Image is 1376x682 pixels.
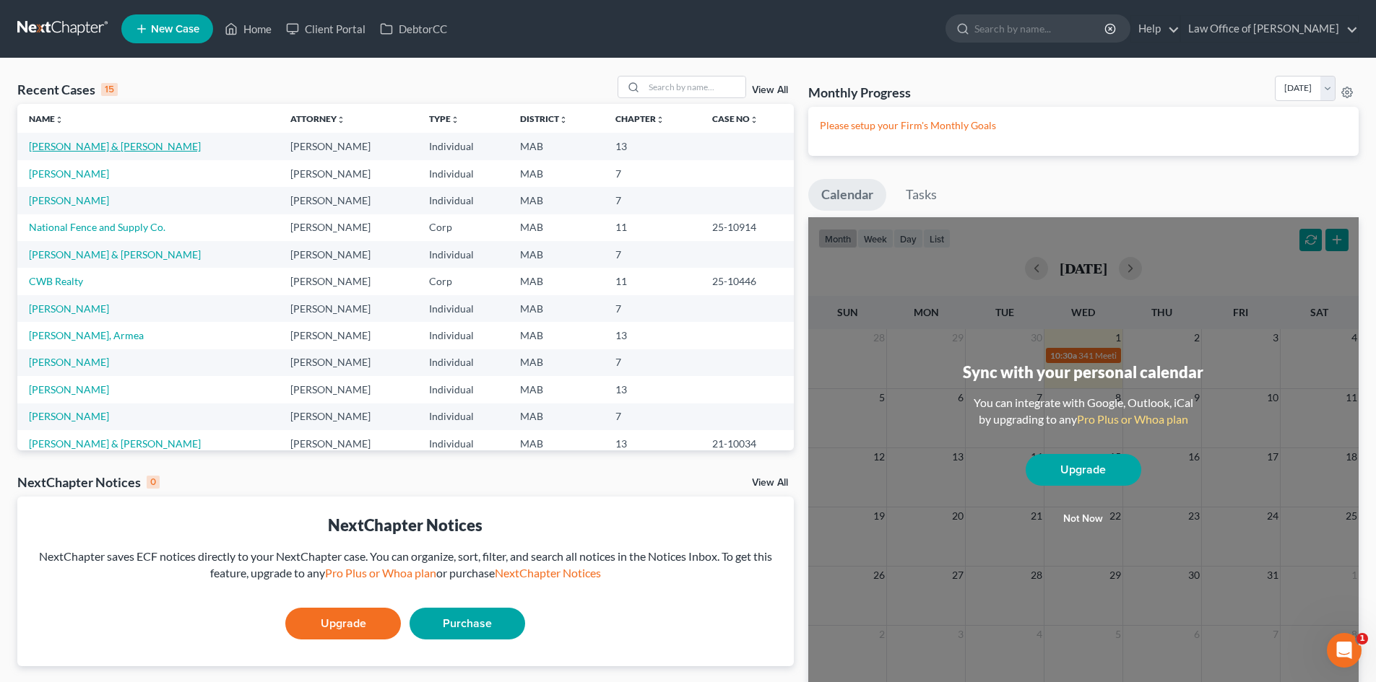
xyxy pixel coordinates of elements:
td: Individual [417,376,509,403]
a: Home [217,16,279,42]
a: [PERSON_NAME] [29,410,109,422]
p: Please setup your Firm's Monthly Goals [820,118,1347,133]
a: Help [1131,16,1180,42]
h3: Monthly Progress [808,84,911,101]
td: 7 [604,295,701,322]
td: Individual [417,322,509,349]
td: Individual [417,349,509,376]
td: 13 [604,322,701,349]
div: 0 [147,476,160,489]
td: 7 [604,160,701,187]
td: MAB [509,349,604,376]
a: Tasks [893,179,950,211]
a: [PERSON_NAME] [29,356,109,368]
a: Upgrade [1026,454,1141,486]
a: Upgrade [285,608,401,639]
td: MAB [509,133,604,159]
i: unfold_more [559,115,568,124]
td: Individual [417,187,509,214]
td: Individual [417,430,509,457]
td: Individual [417,160,509,187]
td: 7 [604,403,701,430]
td: Individual [417,133,509,159]
div: NextChapter Notices [29,514,782,536]
td: 7 [604,187,701,214]
div: NextChapter Notices [17,473,160,491]
td: [PERSON_NAME] [279,295,417,322]
a: NextChapter Notices [495,566,601,580]
a: Districtunfold_more [520,113,568,124]
td: 11 [604,214,701,241]
input: Search by name... [644,76,745,97]
td: Individual [417,241,509,268]
td: MAB [509,376,604,403]
a: [PERSON_NAME] [29,302,109,315]
td: 25-10914 [701,214,794,241]
a: National Fence and Supply Co. [29,221,165,233]
i: unfold_more [656,115,665,124]
td: Corp [417,268,509,294]
input: Search by name... [974,15,1107,42]
span: New Case [151,24,199,35]
td: MAB [509,214,604,241]
td: Individual [417,403,509,430]
a: [PERSON_NAME] & [PERSON_NAME] [29,437,201,450]
div: Recent Cases [17,81,118,98]
a: Typeunfold_more [429,113,459,124]
i: unfold_more [55,115,64,124]
a: Attorneyunfold_more [290,113,345,124]
a: Calendar [808,179,886,211]
td: 13 [604,430,701,457]
td: MAB [509,187,604,214]
button: Not now [1026,504,1141,533]
a: [PERSON_NAME] & [PERSON_NAME] [29,140,201,152]
td: [PERSON_NAME] [279,322,417,349]
td: [PERSON_NAME] [279,133,417,159]
a: Client Portal [279,16,373,42]
td: 21-10034 [701,430,794,457]
span: 1 [1356,633,1368,644]
a: Nameunfold_more [29,113,64,124]
td: [PERSON_NAME] [279,376,417,403]
td: [PERSON_NAME] [279,214,417,241]
a: Case Nounfold_more [712,113,758,124]
td: MAB [509,403,604,430]
a: [PERSON_NAME], Armea [29,329,144,341]
td: [PERSON_NAME] [279,430,417,457]
div: Sync with your personal calendar [963,361,1203,383]
div: You can integrate with Google, Outlook, iCal by upgrading to any [968,395,1199,428]
a: Pro Plus or Whoa plan [1077,412,1188,426]
td: MAB [509,268,604,294]
iframe: Intercom live chat [1327,633,1362,668]
td: [PERSON_NAME] [279,241,417,268]
i: unfold_more [451,115,459,124]
a: Pro Plus or Whoa plan [325,566,436,580]
a: [PERSON_NAME] [29,383,109,395]
td: [PERSON_NAME] [279,160,417,187]
td: 7 [604,241,701,268]
td: 7 [604,349,701,376]
a: [PERSON_NAME] [29,194,109,206]
a: CWB Realty [29,275,83,287]
td: 25-10446 [701,268,794,294]
td: 11 [604,268,701,294]
td: Individual [417,295,509,322]
td: MAB [509,160,604,187]
a: View All [752,85,788,95]
a: Purchase [410,608,525,639]
a: [PERSON_NAME] & [PERSON_NAME] [29,248,201,261]
td: MAB [509,241,604,268]
td: MAB [509,295,604,322]
div: NextChapter saves ECF notices directly to your NextChapter case. You can organize, sort, filter, ... [29,548,782,582]
a: View All [752,478,788,488]
td: MAB [509,430,604,457]
a: Law Office of [PERSON_NAME] [1181,16,1358,42]
i: unfold_more [337,115,345,124]
td: [PERSON_NAME] [279,403,417,430]
a: DebtorCC [373,16,454,42]
i: unfold_more [750,115,758,124]
td: [PERSON_NAME] [279,187,417,214]
td: 13 [604,376,701,403]
td: [PERSON_NAME] [279,349,417,376]
td: 13 [604,133,701,159]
